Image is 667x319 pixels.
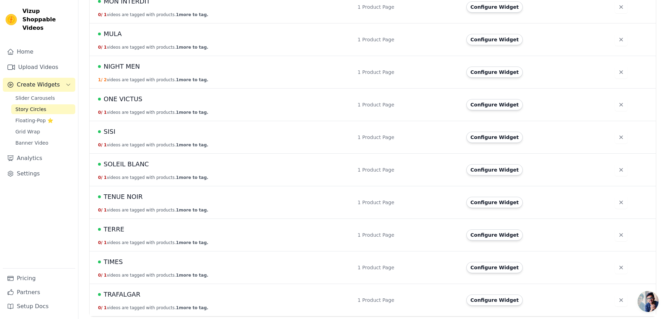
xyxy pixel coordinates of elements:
span: Live Published [98,33,101,35]
div: 1 Product Page [357,101,458,108]
span: 1 [104,240,107,245]
div: 1 Product Page [357,166,458,173]
button: 0/ 1videos are tagged with products.1more to tag. [98,12,208,18]
span: Story Circles [15,106,46,113]
a: Home [3,45,75,59]
a: Partners [3,285,75,299]
span: TENUE NOIR [104,192,143,202]
div: 1 Product Page [357,4,458,11]
span: 0 / [98,110,103,115]
button: Create Widgets [3,78,75,92]
button: 0/ 1videos are tagged with products.1more to tag. [98,207,208,213]
span: 1 more to tag. [176,143,208,147]
span: ONE VICTUS [104,94,143,104]
button: Configure Widget [466,34,523,45]
span: Live Published [98,130,101,133]
button: Configure Widget [466,132,523,143]
span: Floating-Pop ⭐ [15,117,53,124]
span: 1 more to tag. [176,305,208,310]
span: Live Published [98,195,101,198]
span: Live Published [98,228,101,231]
div: 1 Product Page [357,297,458,304]
div: 1 Product Page [357,134,458,141]
div: Ouvrir le chat [638,291,659,312]
span: 1 more to tag. [176,273,208,278]
span: 2 [104,77,107,82]
a: Floating-Pop ⭐ [11,116,75,125]
span: Live Published [98,65,101,68]
button: 0/ 1videos are tagged with products.1more to tag. [98,110,208,115]
button: Delete widget [615,294,627,306]
span: Live Published [98,261,101,263]
button: 0/ 1videos are tagged with products.1more to tag. [98,44,208,50]
button: 0/ 1videos are tagged with products.1more to tag. [98,175,208,180]
button: Delete widget [615,229,627,241]
span: 0 / [98,175,103,180]
a: Banner Video [11,138,75,148]
span: TERRE [104,224,124,234]
button: 1/ 2videos are tagged with products.1more to tag. [98,77,208,83]
button: Configure Widget [466,99,523,110]
span: Live Published [98,98,101,100]
button: Delete widget [615,1,627,13]
button: Delete widget [615,196,627,209]
div: 1 Product Page [357,264,458,271]
span: 1 [104,143,107,147]
button: Delete widget [615,131,627,144]
span: 1 more to tag. [176,175,208,180]
span: TRAFALGAR [104,290,140,299]
span: 1 [104,45,107,50]
span: 0 / [98,12,103,17]
button: Delete widget [615,33,627,46]
a: Settings [3,167,75,181]
span: SISI [104,127,115,137]
span: TIMES [104,257,123,267]
span: 1 [104,12,107,17]
span: 1 [104,305,107,310]
div: 1 Product Page [357,231,458,238]
span: 1 more to tag. [176,12,208,17]
div: 1 Product Page [357,36,458,43]
span: 1 more to tag. [176,45,208,50]
img: Vizup [6,14,17,25]
a: Setup Docs [3,299,75,313]
a: Slider Carousels [11,93,75,103]
button: Configure Widget [466,1,523,13]
button: 0/ 1videos are tagged with products.1more to tag. [98,272,208,278]
button: Configure Widget [466,197,523,208]
button: Configure Widget [466,229,523,241]
span: Live Published [98,163,101,166]
a: Story Circles [11,104,75,114]
div: 1 Product Page [357,69,458,76]
button: Configure Widget [466,294,523,306]
span: Live Published [98,293,101,296]
button: Delete widget [615,164,627,176]
button: Configure Widget [466,262,523,273]
span: 0 / [98,273,103,278]
span: Create Widgets [17,81,60,89]
span: SOLEIL BLANC [104,159,149,169]
a: Analytics [3,151,75,165]
button: 0/ 1videos are tagged with products.1more to tag. [98,142,208,148]
span: 1 more to tag. [176,208,208,213]
span: 0 / [98,208,103,213]
span: 0 / [98,240,103,245]
a: Pricing [3,271,75,285]
span: Grid Wrap [15,128,40,135]
span: 0 / [98,45,103,50]
span: 1 [104,273,107,278]
span: Slider Carousels [15,95,55,102]
button: Configure Widget [466,67,523,78]
button: Delete widget [615,261,627,274]
a: Upload Videos [3,60,75,74]
span: 1 / [98,77,103,82]
button: Configure Widget [466,164,523,175]
button: Delete widget [615,98,627,111]
button: 0/ 1videos are tagged with products.1more to tag. [98,305,208,311]
span: 0 / [98,305,103,310]
span: 1 more to tag. [176,240,208,245]
span: Banner Video [15,139,48,146]
span: Vizup Shoppable Videos [22,7,72,32]
span: 0 / [98,143,103,147]
div: 1 Product Page [357,199,458,206]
